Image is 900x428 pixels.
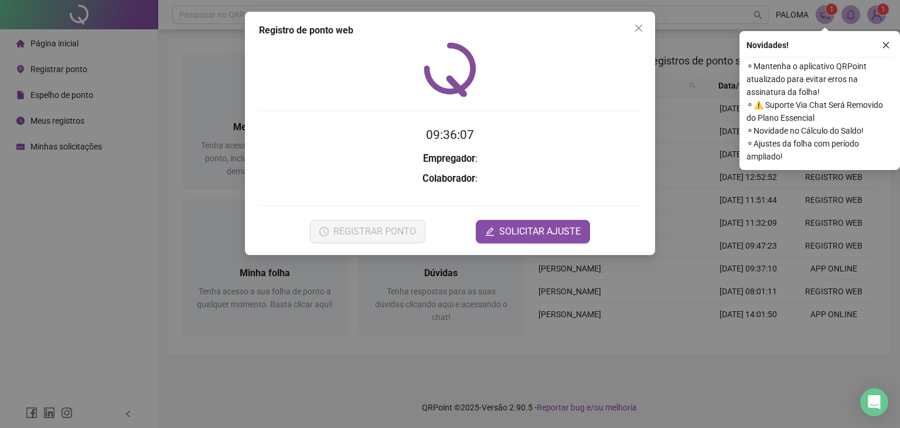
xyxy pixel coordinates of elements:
[882,41,890,49] span: close
[476,220,590,243] button: editSOLICITAR AJUSTE
[746,60,893,98] span: ⚬ Mantenha o aplicativo QRPoint atualizado para evitar erros na assinatura da folha!
[259,151,641,167] h3: :
[424,42,476,97] img: QRPoint
[259,23,641,38] div: Registro de ponto web
[259,171,641,186] h3: :
[423,153,475,164] strong: Empregador
[426,128,474,142] time: 09:36:07
[310,220,425,243] button: REGISTRAR PONTO
[746,39,789,52] span: Novidades !
[634,23,643,33] span: close
[746,98,893,124] span: ⚬ ⚠️ Suporte Via Chat Será Removido do Plano Essencial
[629,19,648,38] button: Close
[860,388,888,416] div: Open Intercom Messenger
[422,173,475,184] strong: Colaborador
[485,227,495,236] span: edit
[746,124,893,137] span: ⚬ Novidade no Cálculo do Saldo!
[746,137,893,163] span: ⚬ Ajustes da folha com período ampliado!
[499,225,581,239] span: SOLICITAR AJUSTE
